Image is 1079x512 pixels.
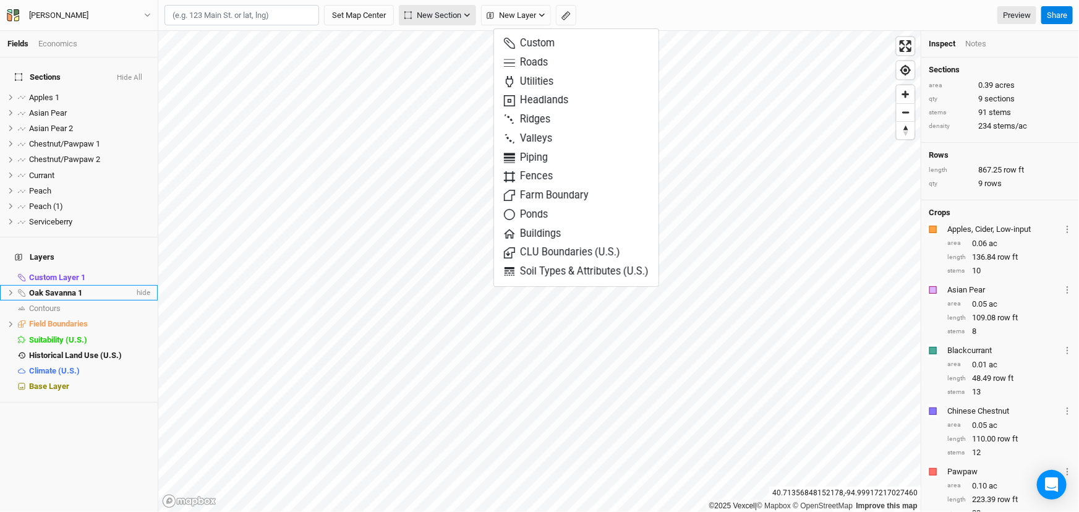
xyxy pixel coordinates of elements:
span: Field Boundaries [29,319,88,328]
div: stems [947,267,966,276]
div: qty [929,179,972,189]
button: Crop Usage [1064,343,1072,357]
div: 109.08 [947,312,1072,323]
div: stems [947,448,966,458]
div: Contours [29,304,150,314]
span: Asian Pear 2 [29,124,73,133]
h4: Sections [929,65,1072,75]
span: Contours [29,304,61,313]
span: Base Layer [29,382,69,391]
div: Serviceberry [29,217,150,227]
div: Custom Layer 1 [29,273,150,283]
span: Asian Pear [29,108,67,117]
div: qty [929,95,972,104]
span: acres [995,80,1015,91]
button: Crop Usage [1064,283,1072,297]
span: Chestnut/Pawpaw 2 [29,155,100,164]
button: Crop Usage [1064,464,1072,479]
div: length [947,435,966,444]
div: Currant [29,171,150,181]
div: length [947,314,966,323]
span: New Layer [487,9,536,22]
a: ©2025 Vexcel [709,501,755,510]
span: rows [984,178,1002,189]
span: row ft [997,494,1018,505]
span: stems/ac [993,121,1027,132]
div: 867.25 [929,164,1072,176]
input: (e.g. 123 Main St. or lat, lng) [164,5,319,26]
button: Crop Usage [1064,404,1072,418]
div: Economics [38,38,77,49]
span: stems [989,107,1011,118]
span: row ft [993,373,1013,384]
button: Reset bearing to north [897,121,915,139]
span: Reset bearing to north [897,122,915,139]
div: 0.06 [947,238,1072,249]
span: Suitability (U.S.) [29,335,87,344]
span: Enter fullscreen [897,37,915,55]
span: Ponds [504,208,548,222]
div: Suitability (U.S.) [29,335,150,345]
div: 110.00 [947,433,1072,445]
div: 12 [947,447,1072,458]
div: 223.39 [947,494,1072,505]
span: CLU Boundaries (U.S.) [504,245,620,260]
div: area [947,299,966,309]
div: length [947,253,966,262]
button: Share [1041,6,1073,25]
div: 0.05 [947,299,1072,310]
span: sections [984,93,1015,105]
div: Oak Savanna 1 [29,288,134,298]
div: Blackcurrant [947,345,1061,356]
span: Piping [504,151,548,165]
div: Chinese Chestnut [947,406,1061,417]
div: 0.01 [947,359,1072,370]
span: ac [989,480,997,492]
div: density [929,122,972,131]
button: Find my location [897,61,915,79]
div: stems [947,327,966,336]
span: ac [989,359,997,370]
span: Currant [29,171,54,180]
button: [PERSON_NAME] [6,9,151,22]
div: area [947,481,966,490]
span: Historical Land Use (U.S.) [29,351,122,360]
div: length [947,495,966,505]
div: 234 [929,121,1072,132]
div: [PERSON_NAME] [29,9,88,22]
button: Crop Usage [1064,222,1072,236]
div: 0.05 [947,420,1072,431]
span: Peach [29,186,51,195]
button: Hide All [116,74,143,82]
h4: Layers [7,245,150,270]
div: length [929,166,972,175]
span: Chestnut/Pawpaw 1 [29,139,100,148]
div: Chestnut/Pawpaw 1 [29,139,150,149]
span: row ft [997,433,1018,445]
div: 40.71356848152178 , -94.99917217027460 [769,487,921,500]
span: Soil Types & Attributes (U.S.) [504,265,649,279]
span: row ft [1004,164,1024,176]
div: 13 [947,386,1072,398]
span: ac [989,238,997,249]
span: Headlands [504,93,568,108]
div: Climate (U.S.) [29,366,150,376]
div: Asian Pear 2 [29,124,150,134]
span: ac [989,299,997,310]
div: 0.39 [929,80,1072,91]
span: New Section [404,9,461,22]
div: area [929,81,972,90]
button: Zoom out [897,103,915,121]
span: row ft [997,312,1018,323]
div: Inspect [929,38,955,49]
span: Oak Savanna 1 [29,288,82,297]
div: 9 [929,93,1072,105]
div: Asian Pear [947,284,1061,296]
button: Zoom in [897,85,915,103]
span: Apples 1 [29,93,59,102]
div: Base Layer [29,382,150,391]
div: 48.49 [947,373,1072,384]
div: area [947,239,966,248]
div: 8 [947,326,1072,337]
